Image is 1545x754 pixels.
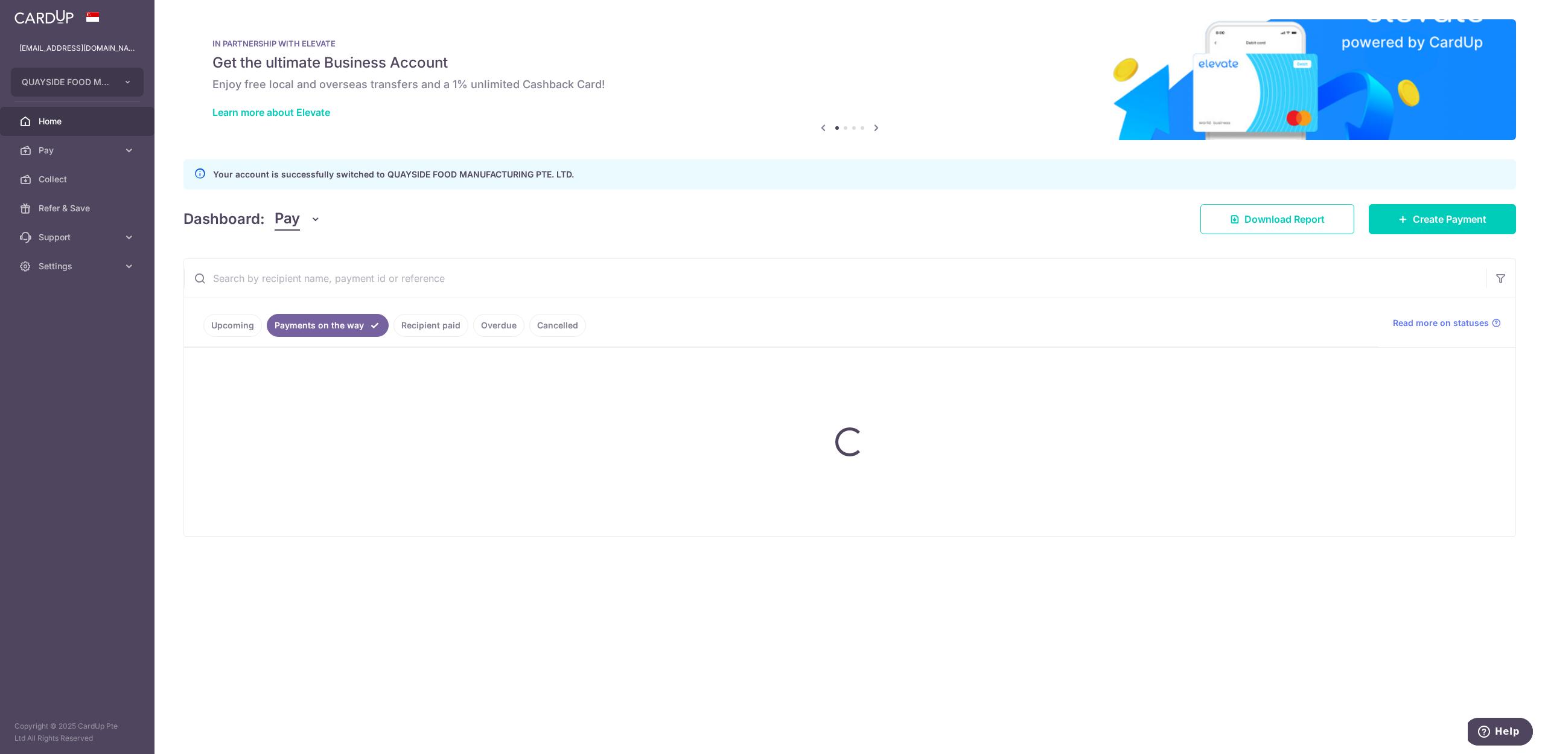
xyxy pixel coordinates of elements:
button: QUAYSIDE FOOD MANUFACTURING PTE. LTD. [11,68,144,97]
a: Create Payment [1369,204,1516,234]
p: IN PARTNERSHIP WITH ELEVATE [212,39,1487,48]
a: Payments on the way [267,314,389,337]
p: Your account is successfully switched to QUAYSIDE FOOD MANUFACTURING PTE. LTD. [213,167,574,182]
a: Learn more about Elevate [212,106,330,118]
img: Renovation banner [183,19,1516,140]
h4: Dashboard: [183,208,265,230]
span: Read more on statuses [1393,317,1489,329]
h5: Get the ultimate Business Account [212,53,1487,72]
span: Pay [275,208,300,231]
input: Search by recipient name, payment id or reference [184,259,1486,298]
span: Collect [39,173,118,185]
span: Support [39,231,118,243]
button: Pay [275,208,321,231]
span: Help [27,8,52,19]
img: CardUp [14,10,74,24]
span: Download Report [1244,212,1325,226]
h6: Enjoy free local and overseas transfers and a 1% unlimited Cashback Card! [212,77,1487,92]
a: Read more on statuses [1393,317,1501,329]
p: [EMAIL_ADDRESS][DOMAIN_NAME] [19,42,135,54]
iframe: Opens a widget where you can find more information [1468,718,1533,748]
span: Pay [39,144,118,156]
a: Download Report [1200,204,1354,234]
span: Create Payment [1413,212,1486,226]
span: Home [39,115,118,127]
span: Refer & Save [39,202,118,214]
span: QUAYSIDE FOOD MANUFACTURING PTE. LTD. [22,76,111,88]
span: Settings [39,260,118,272]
